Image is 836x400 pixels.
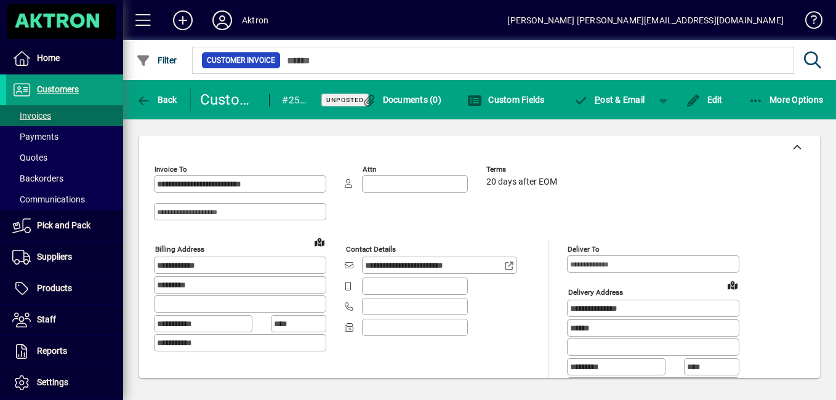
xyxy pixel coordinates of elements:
span: Edit [686,95,723,105]
span: Quotes [12,153,47,162]
span: Staff [37,314,56,324]
button: Documents (0) [358,89,444,111]
span: Communications [12,194,85,204]
div: #250879 [282,90,306,110]
span: Customers [37,84,79,94]
a: Suppliers [6,242,123,273]
a: Home [6,43,123,74]
span: Home [37,53,60,63]
a: Pick and Pack [6,210,123,241]
div: Customer Invoice [200,90,257,110]
a: Backorders [6,168,123,189]
button: Profile [203,9,242,31]
button: Filter [133,49,180,71]
span: Settings [37,377,68,387]
button: Custom Fields [464,89,548,111]
button: Back [133,89,180,111]
a: Settings [6,367,123,398]
mat-label: Invoice To [155,165,187,174]
a: Staff [6,305,123,335]
a: Quotes [6,147,123,168]
span: Documents (0) [361,95,441,105]
span: Backorders [12,174,63,183]
a: Payments [6,126,123,147]
button: Add [163,9,203,31]
span: Suppliers [37,252,72,262]
span: Invoices [12,111,51,121]
span: Back [136,95,177,105]
a: Invoices [6,105,123,126]
span: 20 days after EOM [486,177,557,187]
app-page-header-button: Back [123,89,191,111]
span: Filter [136,55,177,65]
span: ost & Email [574,95,645,105]
div: [PERSON_NAME] [PERSON_NAME][EMAIL_ADDRESS][DOMAIN_NAME] [507,10,784,30]
span: Customer Invoice [207,54,275,66]
span: Payments [12,132,58,142]
a: Reports [6,336,123,367]
span: Unposted [326,96,364,104]
mat-label: Deliver To [568,245,600,254]
button: More Options [746,89,827,111]
button: Edit [683,89,726,111]
span: Terms [486,166,560,174]
span: Custom Fields [467,95,545,105]
a: Products [6,273,123,304]
a: Communications [6,189,123,210]
a: View on map [310,232,329,252]
span: P [595,95,600,105]
span: More Options [749,95,824,105]
mat-label: Attn [363,165,376,174]
span: Products [37,283,72,293]
button: Post & Email [568,89,651,111]
span: Reports [37,346,67,356]
span: Pick and Pack [37,220,90,230]
div: Aktron [242,10,268,30]
a: View on map [723,275,742,295]
a: Knowledge Base [796,2,821,42]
